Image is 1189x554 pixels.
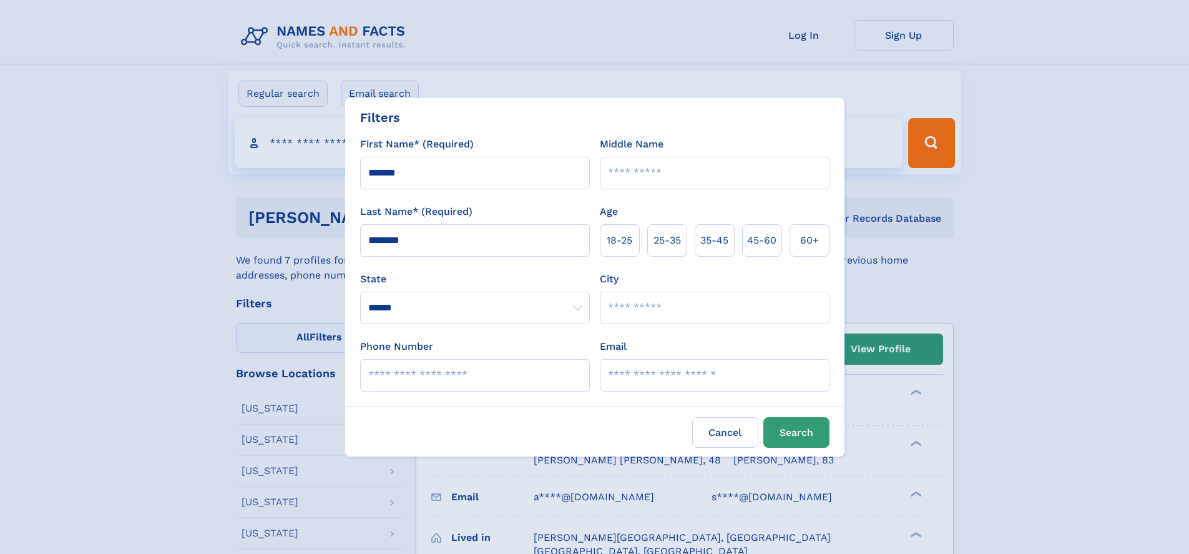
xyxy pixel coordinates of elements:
[360,339,433,354] label: Phone Number
[607,233,632,248] span: 18‑25
[360,137,474,152] label: First Name* (Required)
[600,272,619,287] label: City
[600,204,618,219] label: Age
[360,272,590,287] label: State
[653,233,681,248] span: 25‑35
[600,339,627,354] label: Email
[692,417,758,448] label: Cancel
[600,137,663,152] label: Middle Name
[360,204,472,219] label: Last Name* (Required)
[800,233,819,248] span: 60+
[360,108,400,127] div: Filters
[763,417,829,448] button: Search
[747,233,776,248] span: 45‑60
[700,233,728,248] span: 35‑45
